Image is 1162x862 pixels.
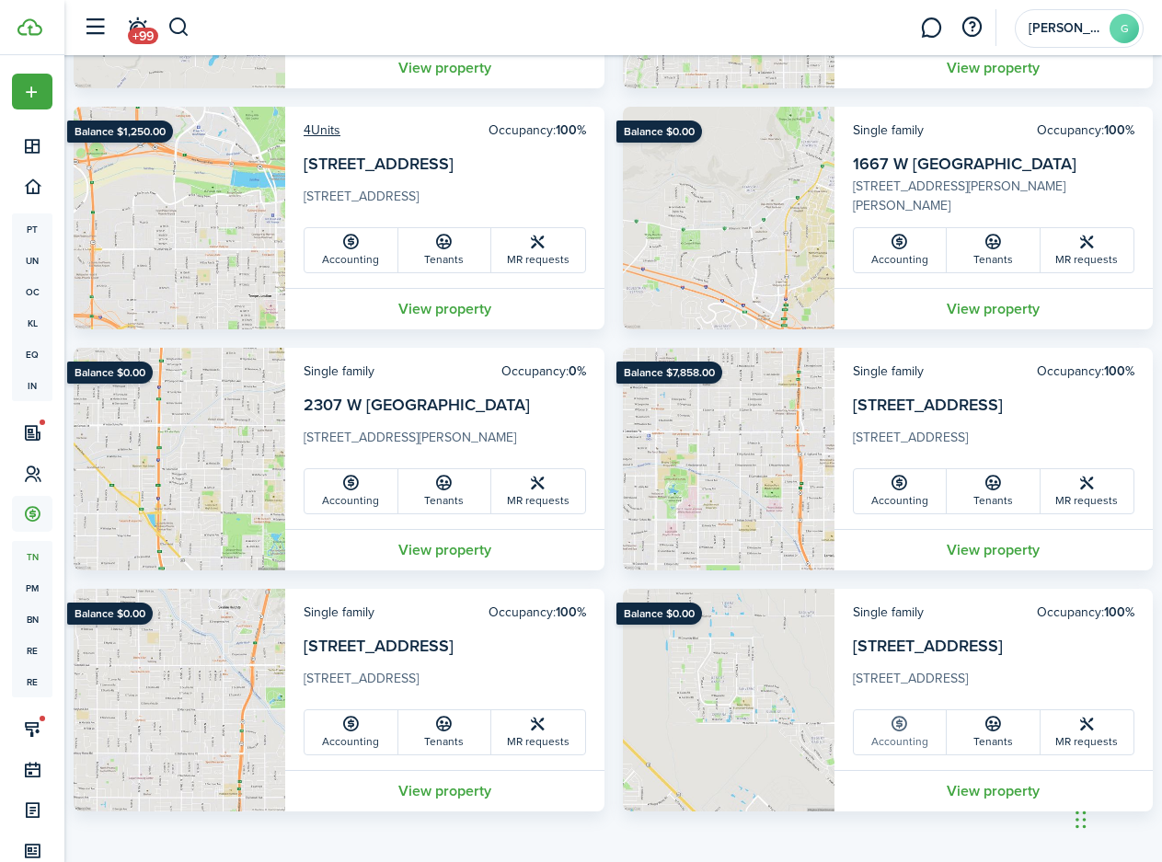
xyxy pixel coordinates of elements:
[616,603,702,625] ribbon: Balance $0.00
[12,572,52,603] a: pm
[285,47,604,88] a: View property
[489,121,586,140] card-header-right: Occupancy:
[12,276,52,307] a: oc
[1110,14,1139,43] avatar-text: G
[616,121,702,143] ribbon: Balance $0.00
[304,121,340,140] a: 4Units
[12,370,52,401] a: in
[1041,469,1134,513] a: MR requests
[128,28,158,44] span: +99
[1104,121,1134,140] b: 100%
[12,307,52,339] span: kl
[1104,603,1134,622] b: 100%
[304,187,586,216] card-description: [STREET_ADDRESS]
[853,121,924,140] card-header-left: Single family
[1037,121,1134,140] card-header-right: Occupancy:
[616,362,722,384] ribbon: Balance $7,858.00
[17,18,42,36] img: TenantCloud
[853,669,1135,698] card-description: [STREET_ADDRESS]
[285,770,604,811] a: View property
[853,152,1076,176] a: 1667 W [GEOGRAPHIC_DATA]
[304,428,586,457] card-description: [STREET_ADDRESS][PERSON_NAME]
[74,589,285,811] img: Property avatar
[854,710,948,754] a: Accounting
[304,152,454,176] a: [STREET_ADDRESS]
[77,10,112,45] button: Open sidebar
[947,710,1041,754] a: Tenants
[853,634,1003,658] a: [STREET_ADDRESS]
[74,348,285,570] img: Property avatar
[12,213,52,245] a: pt
[556,121,586,140] b: 100%
[305,228,398,272] a: Accounting
[834,770,1154,811] a: View property
[556,603,586,622] b: 100%
[854,469,948,513] a: Accounting
[398,710,492,754] a: Tenants
[12,635,52,666] a: re
[1041,710,1134,754] a: MR requests
[74,107,285,329] img: Property avatar
[12,603,52,635] a: bn
[12,541,52,572] a: tn
[12,245,52,276] a: un
[834,529,1154,570] a: View property
[623,589,834,811] img: Property avatar
[834,47,1154,88] a: View property
[623,348,834,570] img: Property avatar
[67,362,153,384] ribbon: Balance $0.00
[1037,603,1134,622] card-header-right: Occupancy:
[853,362,924,381] card-header-left: Single family
[12,339,52,370] a: eq
[1104,362,1134,381] b: 100%
[947,228,1041,272] a: Tenants
[67,121,173,143] ribbon: Balance $1,250.00
[853,428,1135,457] card-description: [STREET_ADDRESS]
[501,362,586,381] card-header-right: Occupancy:
[304,393,530,417] a: 2307 W [GEOGRAPHIC_DATA]
[398,228,492,272] a: Tenants
[120,5,155,52] a: Notifications
[1070,774,1162,862] iframe: To enrich screen reader interactions, please activate Accessibility in Grammarly extension settings
[304,362,374,381] card-header-left: Single family
[956,12,987,43] button: Open resource center
[489,603,586,622] card-header-right: Occupancy:
[834,288,1154,329] a: View property
[853,603,924,622] card-header-left: Single family
[491,710,585,754] a: MR requests
[1070,774,1162,862] div: Chat Widget
[914,5,949,52] a: Messaging
[167,12,190,43] button: Search
[1037,362,1134,381] card-header-right: Occupancy:
[853,177,1135,215] card-description: [STREET_ADDRESS][PERSON_NAME][PERSON_NAME]
[304,634,454,658] a: [STREET_ADDRESS]
[12,74,52,109] button: Open menu
[1041,228,1134,272] a: MR requests
[285,288,604,329] a: View property
[12,666,52,697] a: re
[1029,22,1102,35] span: Garrick
[67,603,153,625] ribbon: Balance $0.00
[623,107,834,329] img: Property avatar
[491,228,585,272] a: MR requests
[304,603,374,622] card-header-left: Single family
[569,362,586,381] b: 0%
[398,469,492,513] a: Tenants
[305,469,398,513] a: Accounting
[305,710,398,754] a: Accounting
[854,228,948,272] a: Accounting
[947,469,1041,513] a: Tenants
[491,469,585,513] a: MR requests
[304,669,586,698] card-description: [STREET_ADDRESS]
[853,393,1003,417] a: [STREET_ADDRESS]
